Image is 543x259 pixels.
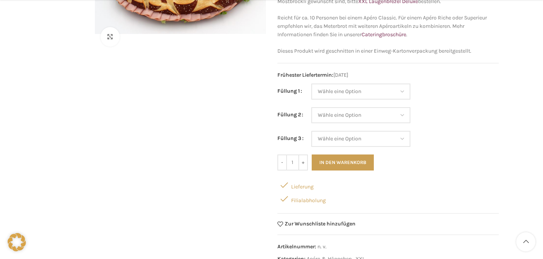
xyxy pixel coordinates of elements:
span: [DATE] [277,71,499,79]
input: + [298,154,308,171]
p: Reicht für ca. 10 Personen bei einem Apéro Classic. Für einem Apéro Riche oder Superieur empfehle... [277,14,499,39]
span: Zur Wunschliste hinzufügen [285,221,356,227]
label: Füllung 2 [277,111,303,119]
label: Füllung 1 [277,87,302,95]
span: Frühester Liefertermin: [277,72,333,78]
input: - [277,154,287,171]
label: Füllung 3 [277,134,304,143]
div: Filialabholung [277,192,499,206]
a: Zur Wunschliste hinzufügen [277,221,356,227]
a: Cateringbroschüre [362,31,406,38]
input: Produktmenge [287,154,298,171]
button: In den Warenkorb [312,154,374,171]
span: Artikelnummer: [277,243,316,250]
p: Dieses Produkt wird geschnitten in einer Einweg-Kartonverpackung bereitgestellt. [277,47,499,55]
a: Scroll to top button [516,232,535,251]
div: Lieferung [277,178,499,192]
span: n. v. [317,243,327,250]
